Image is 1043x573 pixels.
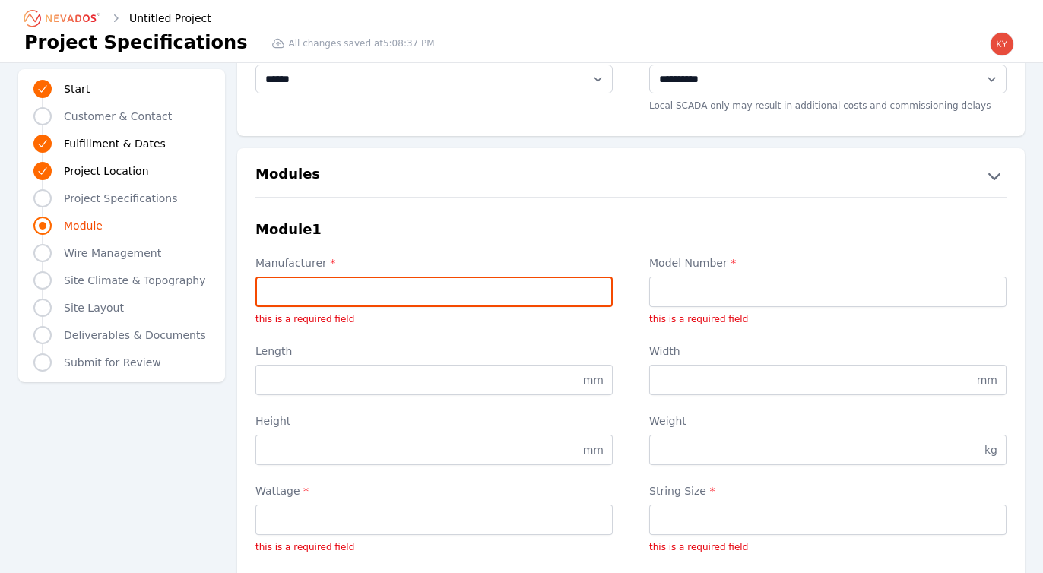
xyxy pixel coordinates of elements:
[255,313,613,325] p: this is a required field
[64,109,172,124] span: Customer & Contact
[64,328,206,343] span: Deliverables & Documents
[64,273,205,288] span: Site Climate & Topography
[64,81,90,97] span: Start
[64,163,149,179] span: Project Location
[64,136,166,151] span: Fulfillment & Dates
[255,483,613,499] label: Wattage
[255,219,322,240] h3: Module 1
[255,163,320,188] h2: Modules
[649,255,1007,271] label: Model Number
[255,343,613,359] label: Length
[649,343,1007,359] label: Width
[649,483,1007,499] label: String Size
[649,413,1007,429] label: Weight
[64,300,124,315] span: Site Layout
[64,355,161,370] span: Submit for Review
[649,100,1007,112] p: Local SCADA only may result in additional costs and commissioning delays
[255,541,613,553] p: this is a required field
[649,541,1007,553] p: this is a required field
[108,11,211,26] div: Untitled Project
[24,30,247,55] h1: Project Specifications
[64,245,161,261] span: Wire Management
[255,255,613,271] label: Manufacturer
[237,163,1025,188] button: Modules
[64,191,178,206] span: Project Specifications
[33,78,210,373] nav: Progress
[288,37,434,49] span: All changes saved at 5:08:37 PM
[24,6,211,30] nav: Breadcrumb
[649,313,1007,325] p: this is a required field
[990,32,1014,56] img: kyle.macdougall@nevados.solar
[255,413,613,429] label: Height
[64,218,103,233] span: Module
